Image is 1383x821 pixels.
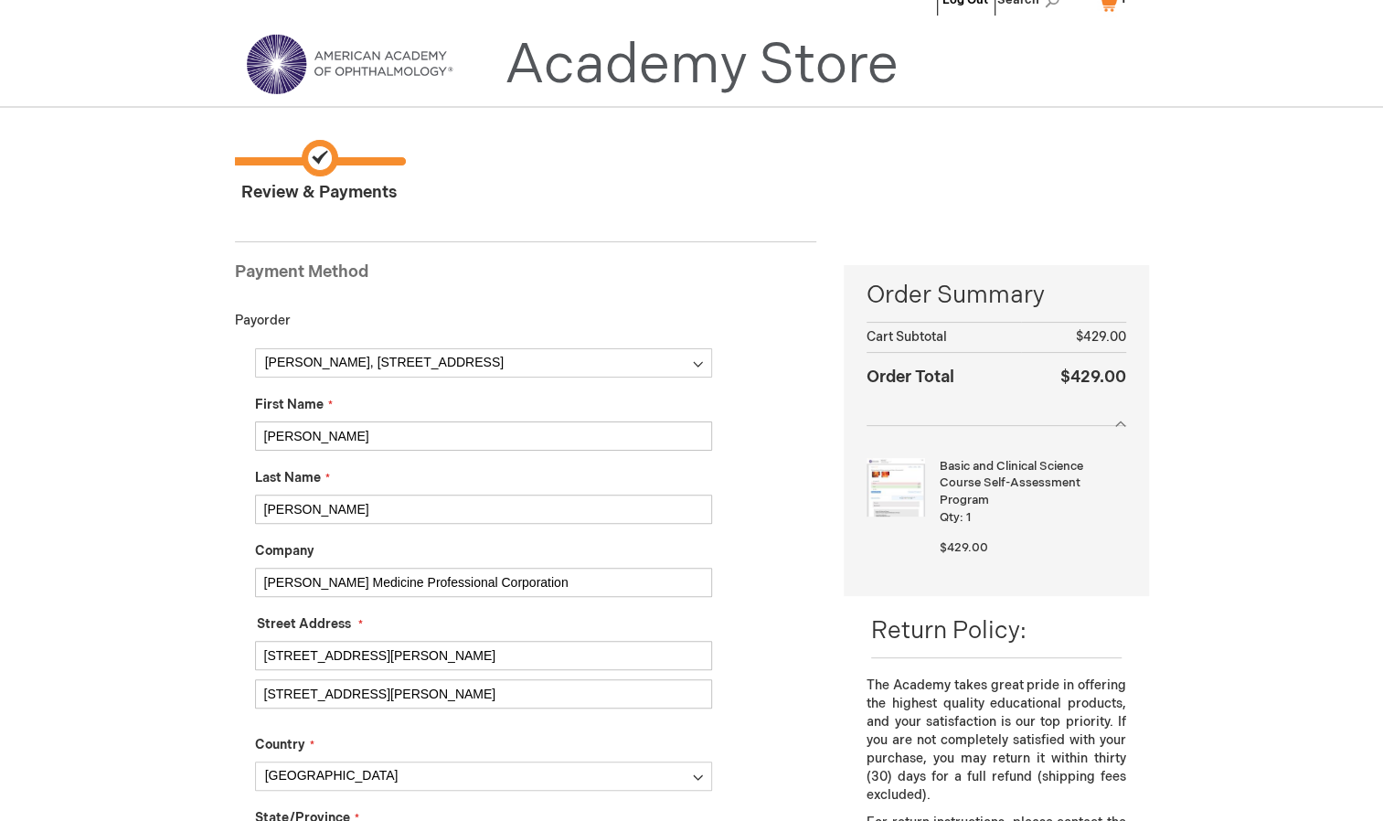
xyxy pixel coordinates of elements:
img: Basic and Clinical Science Course Self-Assessment Program [867,458,925,517]
div: Payment Method [235,261,817,293]
span: Return Policy: [871,617,1027,645]
span: $429.00 [940,540,988,555]
span: 1 [966,510,971,525]
span: $429.00 [1076,329,1126,345]
strong: Basic and Clinical Science Course Self-Assessment Program [940,458,1121,509]
span: Qty [940,510,960,525]
span: Country [255,737,305,752]
span: Order Summary [867,279,1125,322]
span: $429.00 [1060,368,1126,387]
span: Street Address [257,616,351,632]
span: First Name [255,397,324,412]
span: Company [255,543,314,559]
strong: Order Total [867,363,954,389]
p: The Academy takes great pride in offering the highest quality educational products, and your sati... [867,677,1125,805]
span: Last Name [255,470,321,485]
a: Academy Store [505,33,899,99]
span: Payorder [235,313,291,328]
span: Review & Payments [235,140,404,205]
th: Cart Subtotal [867,323,1021,353]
